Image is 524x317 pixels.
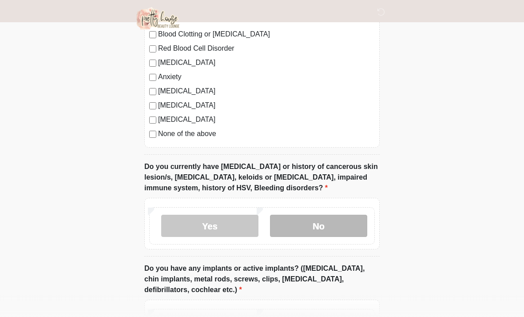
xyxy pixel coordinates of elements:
img: Aesthetic Andrea, RN Logo [135,7,181,30]
input: [MEDICAL_DATA] [149,116,156,124]
label: None of the above [158,128,375,139]
label: [MEDICAL_DATA] [158,86,375,96]
label: Do you currently have [MEDICAL_DATA] or history of cancerous skin lesion/s, [MEDICAL_DATA], keloi... [144,161,380,193]
label: Anxiety [158,72,375,82]
input: [MEDICAL_DATA] [149,102,156,109]
input: [MEDICAL_DATA] [149,88,156,95]
label: [MEDICAL_DATA] [158,114,375,125]
label: Red Blood Cell Disorder [158,43,375,54]
input: Red Blood Cell Disorder [149,45,156,52]
label: Yes [161,215,258,237]
label: No [270,215,367,237]
label: [MEDICAL_DATA] [158,100,375,111]
input: None of the above [149,131,156,138]
input: Anxiety [149,74,156,81]
input: [MEDICAL_DATA] [149,60,156,67]
label: Do you have any implants or active implants? ([MEDICAL_DATA], chin implants, metal rods, screws, ... [144,263,380,295]
label: [MEDICAL_DATA] [158,57,375,68]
